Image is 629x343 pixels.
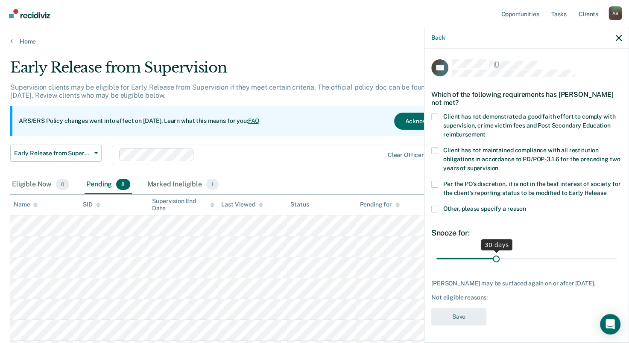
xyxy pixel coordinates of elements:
[10,38,619,45] a: Home
[431,294,622,301] div: Not eligible reasons:
[431,228,622,238] div: Snooze for:
[443,113,615,138] span: Client has not demonstrated a good faith effort to comply with supervision, crime victim fees and...
[14,201,38,208] div: Name
[600,314,620,334] div: Open Intercom Messenger
[360,201,399,208] div: Pending for
[10,83,471,99] p: Supervision clients may be eligible for Early Release from Supervision if they meet certain crite...
[609,6,622,20] div: A S
[14,150,91,157] span: Early Release from Supervision
[388,151,427,159] div: Clear officers
[152,198,214,212] div: Supervision End Date
[290,201,309,208] div: Status
[431,280,622,287] div: [PERSON_NAME] may be surfaced again on or after [DATE].
[83,201,100,208] div: SID
[443,205,526,212] span: Other, please specify a reason
[10,175,71,194] div: Eligible Now
[431,34,445,41] button: Back
[443,180,620,196] span: Per the PO’s discretion, it is not in the best interest of society for the client’s reporting sta...
[221,201,263,208] div: Last Viewed
[116,179,130,190] span: 8
[10,59,482,83] div: Early Release from Supervision
[146,175,221,194] div: Marked Ineligible
[443,147,620,171] span: Client has not maintained compliance with all restitution obligations in accordance to PD/POP-3.1...
[85,175,132,194] div: Pending
[481,239,512,250] div: 30 days
[56,179,69,190] span: 0
[19,117,260,125] p: ARS/ERS Policy changes went into effect on [DATE]. Learn what this means for you:
[206,179,219,190] span: 1
[248,117,260,124] a: FAQ
[431,308,486,326] button: Save
[394,113,475,130] button: Acknowledge & Close
[9,9,50,18] img: Recidiviz
[431,84,622,113] div: Which of the following requirements has [PERSON_NAME] not met?
[609,6,622,20] button: Profile dropdown button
